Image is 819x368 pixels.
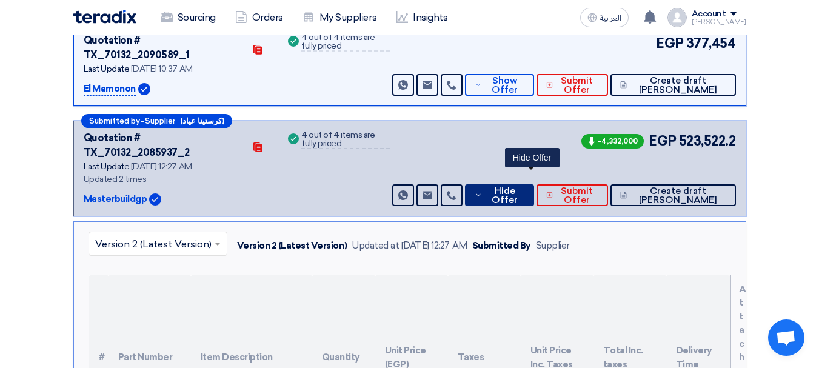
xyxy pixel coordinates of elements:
a: Orders [226,4,293,31]
button: Show Offer [465,74,534,96]
img: Teradix logo [73,10,136,24]
img: Verified Account [138,83,150,95]
div: – [81,114,232,128]
a: Open chat [768,319,804,356]
img: profile_test.png [667,8,687,27]
span: [DATE] 10:37 AM [131,64,193,74]
span: EGP [656,33,684,53]
span: 377,454 [686,33,736,53]
span: Show Offer [485,76,524,95]
div: Supplier [536,239,570,253]
div: Submitted By [472,239,531,253]
div: Version 2 (Latest Version) [237,239,347,253]
div: Updated at [DATE] 12:27 AM [352,239,467,253]
span: EGP [649,131,677,151]
div: Quotation # TX_70132_2085937_2 [84,131,245,160]
span: -4,332,000 [581,134,644,149]
div: Quotation # TX_70132_2090589_1 [84,33,245,62]
span: Last Update [84,161,130,172]
div: [PERSON_NAME] [692,19,746,25]
span: Supplier [145,117,175,125]
div: Updated 2 times [84,173,272,186]
button: Submit Offer [537,74,608,96]
span: Submit Offer [556,187,598,205]
span: Last Update [84,64,130,74]
p: Masterbuildgp [84,192,147,207]
span: Hide Offer [485,187,524,205]
span: Submit Offer [556,76,598,95]
div: 4 out of 4 items are fully priced [301,33,390,52]
button: العربية [580,8,629,27]
span: 523,522.2 [679,131,736,151]
span: Create draft [PERSON_NAME] [630,76,726,95]
span: العربية [600,14,621,22]
button: Create draft [PERSON_NAME] [610,184,736,206]
a: Insights [386,4,457,31]
a: My Suppliers [293,4,386,31]
button: Submit Offer [537,184,608,206]
div: Hide Offer [505,148,560,167]
div: 4 out of 4 items are fully priced [301,131,390,149]
button: Create draft [PERSON_NAME] [610,74,736,96]
div: Account [692,9,726,19]
img: Verified Account [149,193,161,206]
b: (كرستينا عياد) [180,117,224,125]
span: Create draft [PERSON_NAME] [630,187,726,205]
a: Sourcing [151,4,226,31]
span: [DATE] 12:27 AM [131,161,192,172]
span: Submitted by [89,117,140,125]
button: Hide Offer [465,184,534,206]
p: El Mamonon [84,82,136,96]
